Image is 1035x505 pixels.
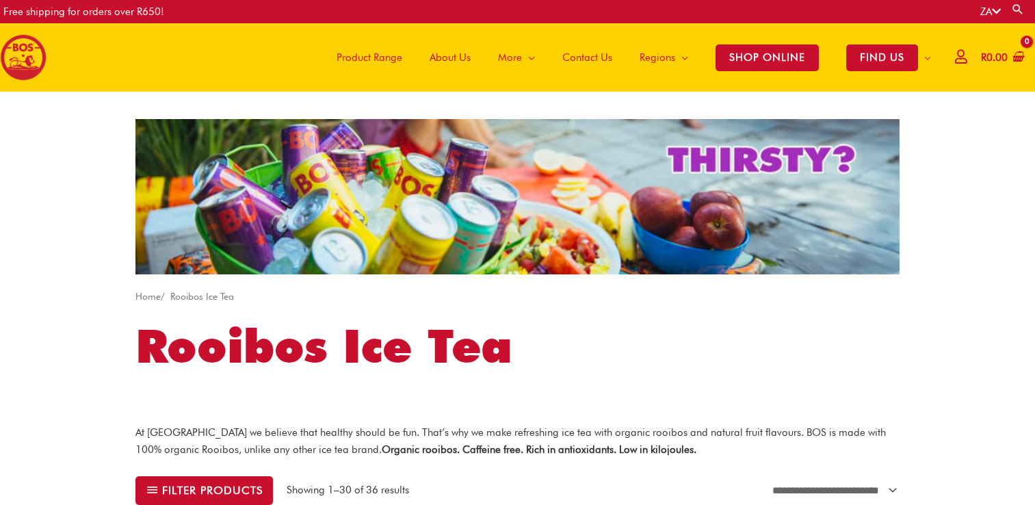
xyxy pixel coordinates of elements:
nav: Breadcrumb [135,288,900,305]
button: Filter products [135,476,273,505]
span: Product Range [337,37,402,78]
a: Product Range [323,23,416,92]
a: SHOP ONLINE [702,23,833,92]
a: Contact Us [549,23,626,92]
select: Shop order [764,477,900,504]
a: Search button [1011,3,1025,16]
a: More [484,23,549,92]
p: At [GEOGRAPHIC_DATA] we believe that healthy should be fun. That’s why we make refreshing ice tea... [135,424,900,458]
nav: Site Navigation [313,23,945,92]
span: R [981,51,986,64]
span: Contact Us [562,37,612,78]
a: View Shopping Cart, empty [978,42,1025,73]
a: ZA [980,5,1001,18]
span: Filter products [162,485,263,495]
span: More [498,37,522,78]
p: Showing 1–30 of 36 results [287,482,409,498]
span: FIND US [846,44,918,71]
span: SHOP ONLINE [716,44,819,71]
strong: Organic rooibos. Caffeine free. Rich in antioxidants. Low in kilojoules. [382,443,696,456]
h1: Rooibos Ice Tea [135,314,900,378]
a: Home [135,291,161,302]
span: About Us [430,37,471,78]
img: screenshot [135,119,900,274]
a: About Us [416,23,484,92]
a: Regions [626,23,702,92]
bdi: 0.00 [981,51,1008,64]
span: Regions [640,37,675,78]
